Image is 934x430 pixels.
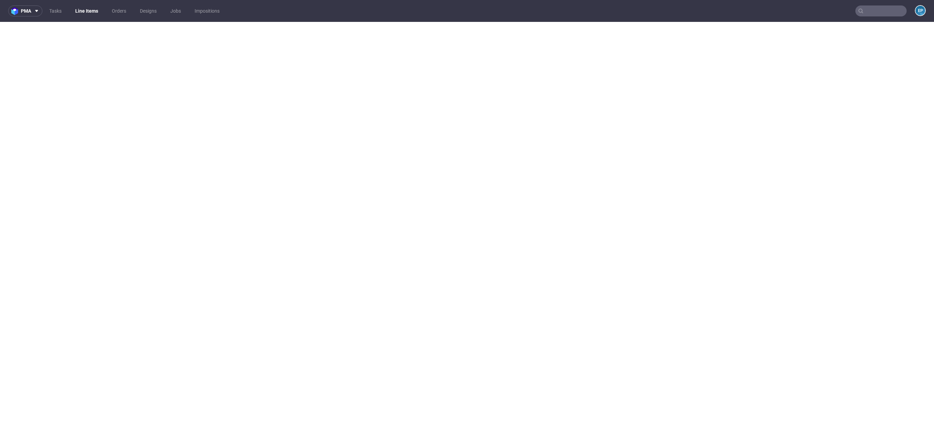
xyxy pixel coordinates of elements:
button: pma [8,5,42,16]
span: pma [21,9,31,13]
figcaption: EP [916,6,925,15]
a: Impositions [190,5,224,16]
a: Designs [136,5,161,16]
a: Line Items [71,5,102,16]
a: Jobs [166,5,185,16]
img: logo [11,7,21,15]
a: Orders [108,5,130,16]
a: Tasks [45,5,66,16]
